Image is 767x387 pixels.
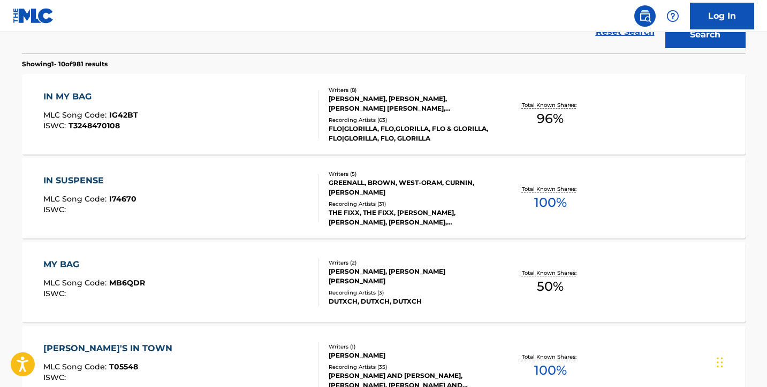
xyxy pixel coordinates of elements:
p: Total Known Shares: [522,101,579,109]
span: MLC Song Code : [43,362,109,371]
div: Recording Artists ( 35 ) [329,363,490,371]
span: MLC Song Code : [43,278,109,288]
div: GREENALL, BROWN, WEST-ORAM, CURNIN, [PERSON_NAME] [329,178,490,197]
a: Public Search [634,5,656,27]
span: I74670 [109,194,136,204]
a: Log In [690,3,754,29]
a: IN SUSPENSEMLC Song Code:I74670ISWC:Writers (5)GREENALL, BROWN, WEST-ORAM, CURNIN, [PERSON_NAME]R... [22,158,746,238]
div: Writers ( 2 ) [329,259,490,267]
p: Total Known Shares: [522,353,579,361]
img: search [639,10,651,22]
div: [PERSON_NAME], [PERSON_NAME] [PERSON_NAME] [329,267,490,286]
div: [PERSON_NAME] [329,351,490,360]
span: 96 % [537,109,564,128]
img: MLC Logo [13,8,54,24]
img: help [666,10,679,22]
p: Total Known Shares: [522,185,579,193]
a: Reset Search [590,20,660,44]
a: IN MY BAGMLC Song Code:IG42BTISWC:T3248470108Writers (8)[PERSON_NAME], [PERSON_NAME], [PERSON_NAM... [22,74,746,154]
span: T3248470108 [69,121,120,130]
div: Recording Artists ( 3 ) [329,289,490,297]
span: 100 % [534,361,567,380]
span: 100 % [534,193,567,212]
div: THE FIXX, THE FIXX, [PERSON_NAME], [PERSON_NAME], [PERSON_NAME], [PERSON_NAME], [PERSON_NAME] [PE... [329,208,490,227]
div: Recording Artists ( 31 ) [329,200,490,208]
span: MB6QDR [109,278,145,288]
div: Help [662,5,684,27]
a: MY BAGMLC Song Code:MB6QDRISWC:Writers (2)[PERSON_NAME], [PERSON_NAME] [PERSON_NAME]Recording Art... [22,242,746,322]
span: T05548 [109,362,138,371]
div: FLO|GLORILLA, FLO,GLORILLA, FLO & GLORILLA, FLO|GLORILLA, FLO, GLORILLA [329,124,490,143]
span: 50 % [537,277,564,296]
div: DUTXCH, DUTXCH, DUTXCH [329,297,490,306]
div: Recording Artists ( 63 ) [329,116,490,124]
span: ISWC : [43,373,69,382]
div: [PERSON_NAME], [PERSON_NAME], [PERSON_NAME] [PERSON_NAME], [PERSON_NAME], [PERSON_NAME], [PERSON_... [329,94,490,113]
span: MLC Song Code : [43,110,109,120]
div: Writers ( 8 ) [329,86,490,94]
div: MY BAG [43,258,145,271]
div: Writers ( 1 ) [329,343,490,351]
div: Writers ( 5 ) [329,170,490,178]
p: Total Known Shares: [522,269,579,277]
div: Drag [717,346,723,378]
span: ISWC : [43,205,69,214]
iframe: Chat Widget [713,336,767,387]
span: IG42BT [109,110,138,120]
div: IN SUSPENSE [43,174,136,187]
span: ISWC : [43,289,69,298]
p: Showing 1 - 10 of 981 results [22,59,108,69]
div: IN MY BAG [43,90,138,103]
button: Search [665,21,746,48]
div: [PERSON_NAME]'S IN TOWN [43,342,178,355]
span: MLC Song Code : [43,194,109,204]
span: ISWC : [43,121,69,130]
